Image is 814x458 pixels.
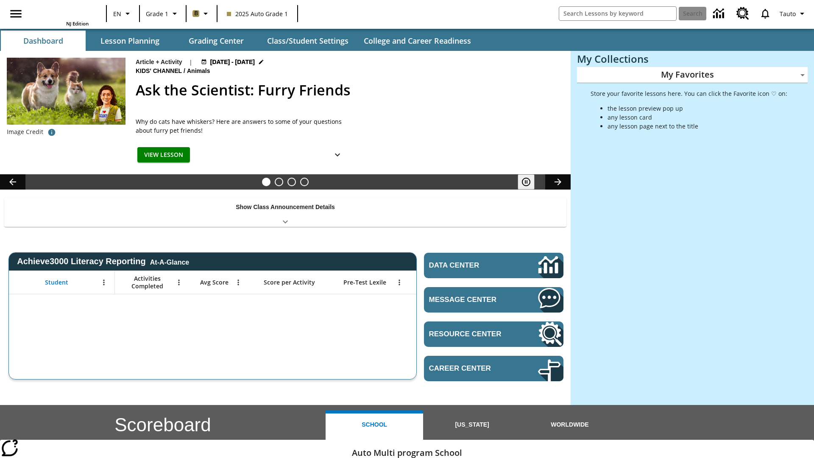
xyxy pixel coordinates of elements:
button: View Lesson [137,147,190,163]
button: Slide 1 Ask the Scientist: Furry Friends [262,178,270,186]
span: Kids' Channel [136,67,184,76]
span: Tauto [780,9,796,18]
span: | [189,58,192,67]
button: Slide 4 Remembering Justice O'Connor [300,178,309,186]
a: Notifications [754,3,776,25]
span: Animals [187,67,212,76]
div: Pause [518,174,543,190]
span: Avg Score [200,279,229,286]
div: My Favorites [577,67,808,83]
button: College and Career Readiness [357,31,478,51]
button: [US_STATE] [423,410,521,440]
li: any lesson page next to the title [608,122,787,131]
h2: Ask the Scientist: Furry Friends [136,79,560,101]
span: Score per Activity [264,279,315,286]
button: Open side menu [3,1,28,26]
button: Class/Student Settings [260,31,355,51]
input: search field [559,7,676,20]
span: Message Center [429,296,513,304]
a: Career Center [424,356,563,381]
span: 2025 Auto Grade 1 [227,9,288,18]
li: any lesson card [608,113,787,122]
li: the lesson preview pop up [608,104,787,113]
a: Resource Center, Will open in new tab [424,321,563,347]
img: Avatar of the scientist with a cat and dog standing in a grassy field in the background [7,58,125,125]
button: Worldwide [521,410,619,440]
button: Open Menu [393,276,406,289]
button: Lesson carousel, Next [545,174,571,190]
span: / [184,67,185,74]
button: Language: EN, Select a language [109,6,137,21]
span: Career Center [429,364,513,373]
h3: My Collections [577,53,808,65]
span: Pre-Test Lexile [343,279,386,286]
span: Student [45,279,68,286]
span: NJ Edition [66,20,89,27]
button: Credit: background: Nataba/iStock/Getty Images Plus inset: Janos Jantner [43,125,60,140]
a: Message Center [424,287,563,313]
p: Store your favorite lessons here. You can click the Favorite icon ♡ on: [591,89,787,98]
a: Resource Center, Will open in new tab [731,2,754,25]
button: Lesson Planning [87,31,172,51]
span: Data Center [429,261,509,270]
button: Slide 3 Pre-release lesson [287,178,296,186]
div: Home [33,3,89,27]
span: [DATE] - [DATE] [210,58,255,67]
span: Grade 1 [146,9,168,18]
button: Dashboard [1,31,86,51]
button: School [326,410,423,440]
a: Home [33,3,89,20]
div: Why do cats have whiskers? Here are answers to some of your questions about furry pet friends! [136,117,348,135]
a: Data Center [708,2,731,25]
span: Resource Center [429,330,513,338]
button: Open Menu [232,276,245,289]
span: Activities Completed [119,275,175,290]
div: At-A-Glance [150,257,189,266]
button: Slide 2 Cars of the Future? [275,178,283,186]
span: Achieve3000 Literacy Reporting [17,257,189,266]
button: Grading Center [174,31,259,51]
p: Article + Activity [136,58,182,67]
button: Open Menu [173,276,185,289]
p: Image Credit [7,128,43,136]
button: Pause [518,174,535,190]
button: Grade: Grade 1, Select a grade [142,6,183,21]
button: Jul 11 - Oct 31 Choose Dates [199,58,266,67]
a: Data Center [424,253,563,278]
button: Open Menu [98,276,110,289]
button: Show Details [329,147,346,163]
button: Boost Class color is light brown. Change class color [189,6,214,21]
p: Show Class Announcement Details [236,203,335,212]
button: Profile/Settings [776,6,811,21]
span: EN [113,9,121,18]
span: B [194,8,198,19]
div: Show Class Announcement Details [4,198,566,227]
